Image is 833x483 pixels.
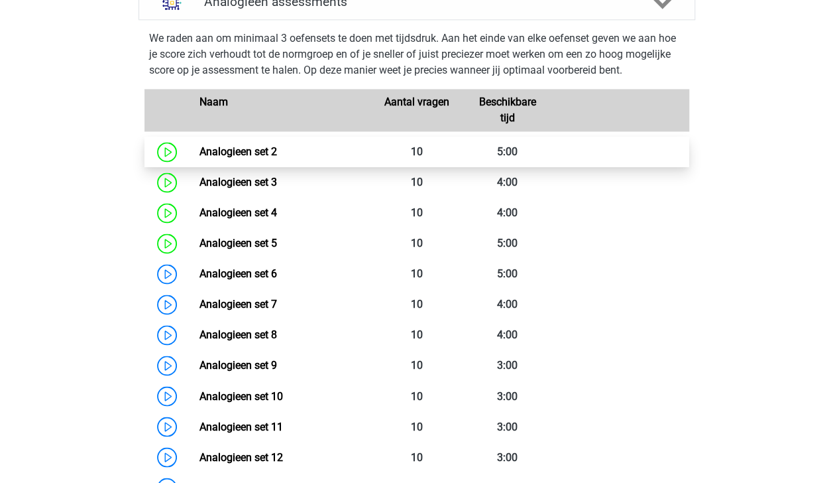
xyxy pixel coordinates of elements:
a: Analogieen set 7 [199,298,277,310]
a: Analogieen set 2 [199,145,277,158]
div: Naam [190,94,371,126]
a: Analogieen set 9 [199,359,277,372]
div: Beschikbare tijd [462,94,553,126]
div: Aantal vragen [371,94,462,126]
p: We raden aan om minimaal 3 oefensets te doen met tijdsdruk. Aan het einde van elke oefenset geven... [149,31,685,78]
a: Analogieen set 8 [199,328,277,341]
a: Analogieen set 12 [199,450,283,463]
a: Analogieen set 6 [199,267,277,280]
a: Analogieen set 11 [199,420,283,433]
a: Analogieen set 3 [199,176,277,188]
a: Analogieen set 4 [199,206,277,219]
a: Analogieen set 5 [199,237,277,249]
a: Analogieen set 10 [199,389,283,402]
